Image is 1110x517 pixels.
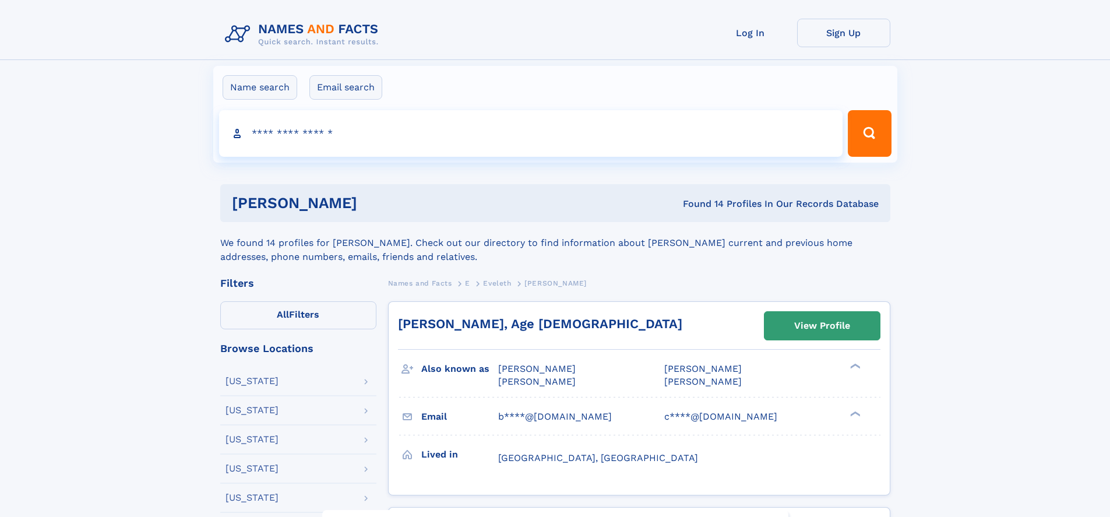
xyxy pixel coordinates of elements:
div: ❯ [847,410,861,417]
a: Names and Facts [388,276,452,290]
div: View Profile [794,312,850,339]
span: [PERSON_NAME] [524,279,587,287]
div: [US_STATE] [225,493,279,502]
span: E [465,279,470,287]
h3: Email [421,407,498,427]
div: [US_STATE] [225,435,279,444]
div: Browse Locations [220,343,376,354]
img: Logo Names and Facts [220,19,388,50]
a: E [465,276,470,290]
input: search input [219,110,843,157]
span: [PERSON_NAME] [498,363,576,374]
a: [PERSON_NAME], Age [DEMOGRAPHIC_DATA] [398,316,682,331]
a: Log In [704,19,797,47]
a: Eveleth [483,276,511,290]
div: We found 14 profiles for [PERSON_NAME]. Check out our directory to find information about [PERSON... [220,222,890,264]
span: Eveleth [483,279,511,287]
h3: Also known as [421,359,498,379]
span: [PERSON_NAME] [664,376,742,387]
label: Name search [223,75,297,100]
label: Email search [309,75,382,100]
div: Found 14 Profiles In Our Records Database [520,198,879,210]
button: Search Button [848,110,891,157]
a: Sign Up [797,19,890,47]
h1: [PERSON_NAME] [232,196,520,210]
span: [PERSON_NAME] [664,363,742,374]
div: ❯ [847,363,861,370]
div: [US_STATE] [225,406,279,415]
span: [PERSON_NAME] [498,376,576,387]
a: View Profile [764,312,880,340]
div: [US_STATE] [225,377,279,386]
div: [US_STATE] [225,464,279,473]
h3: Lived in [421,445,498,465]
div: Filters [220,278,376,289]
span: All [277,309,289,320]
span: [GEOGRAPHIC_DATA], [GEOGRAPHIC_DATA] [498,452,698,463]
label: Filters [220,301,376,329]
